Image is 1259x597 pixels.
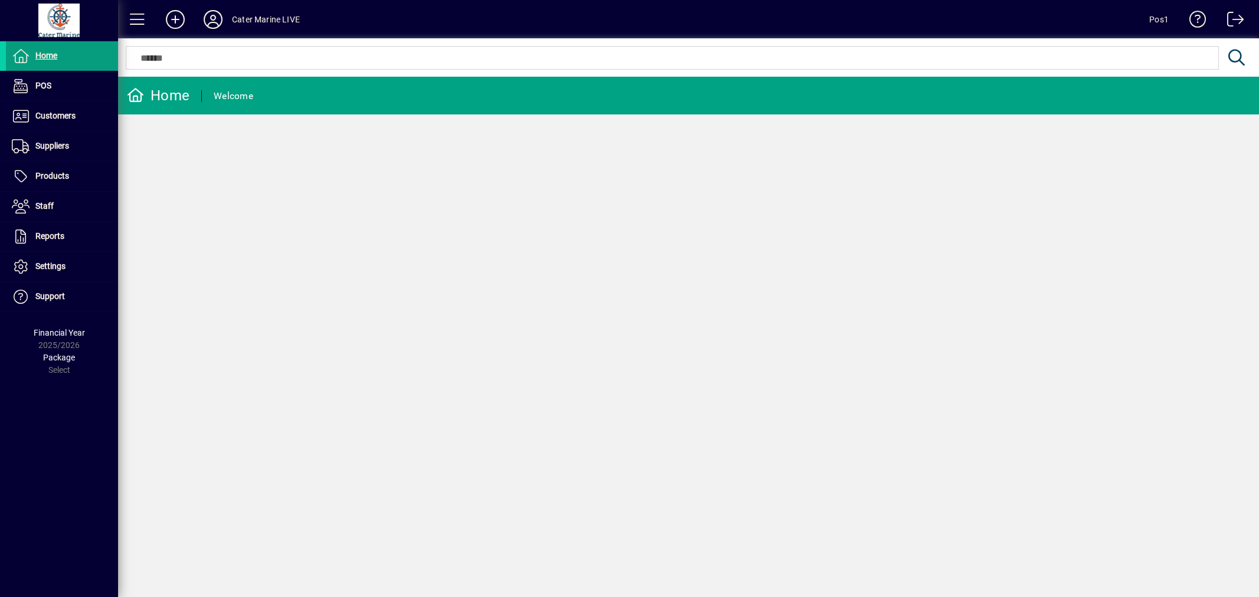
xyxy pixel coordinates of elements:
[6,162,118,191] a: Products
[35,81,51,90] span: POS
[127,86,189,105] div: Home
[35,291,65,301] span: Support
[6,282,118,311] a: Support
[6,71,118,101] a: POS
[35,201,54,211] span: Staff
[35,171,69,181] span: Products
[35,261,66,271] span: Settings
[6,252,118,281] a: Settings
[35,141,69,150] span: Suppliers
[1180,2,1206,41] a: Knowledge Base
[43,353,75,362] span: Package
[1149,10,1169,29] div: Pos1
[232,10,300,29] div: Cater Marine LIVE
[6,101,118,131] a: Customers
[1218,2,1244,41] a: Logout
[35,111,76,120] span: Customers
[6,192,118,221] a: Staff
[35,231,64,241] span: Reports
[6,132,118,161] a: Suppliers
[156,9,194,30] button: Add
[6,222,118,251] a: Reports
[34,328,85,337] span: Financial Year
[214,87,253,106] div: Welcome
[194,9,232,30] button: Profile
[35,51,57,60] span: Home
